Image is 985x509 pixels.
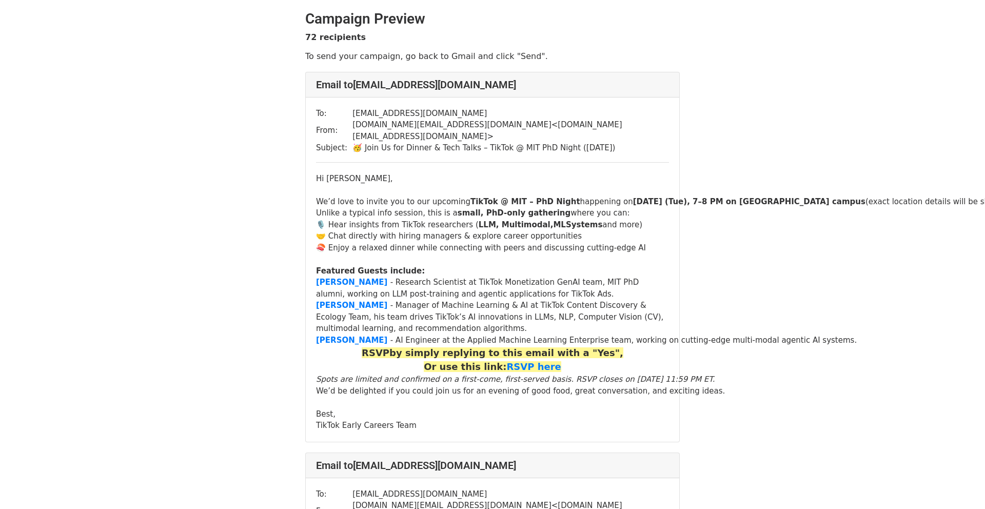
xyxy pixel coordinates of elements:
div: - AI Engineer at the Applied Machine Learning Enterprise team, working on cutting-edge multi-moda... [316,335,669,346]
td: 🥳 Join Us for Dinner & Tech Talks – TikTok @ MIT PhD Night ([DATE]) [352,142,669,154]
div: Unlike a typical info session, this is a where you can: [316,207,669,219]
strong: Or use this link: [424,361,506,372]
h4: Email to [EMAIL_ADDRESS][DOMAIN_NAME] [316,79,669,91]
p: To send your campaign, go back to Gmail and click "Send". [305,51,680,62]
td: [DOMAIN_NAME][EMAIL_ADDRESS][DOMAIN_NAME] < [DOMAIN_NAME][EMAIL_ADDRESS][DOMAIN_NAME] > [352,119,669,142]
strong: by simply replying to this email with a "Yes", [389,347,623,358]
strong: [DATE] (Tue), 7–8 PM on [GEOGRAPHIC_DATA] campus [633,197,865,206]
strong: , Multimodal, [496,220,554,229]
a: [PERSON_NAME] [316,336,387,345]
strong: 72 recipients [305,32,366,42]
td: To: [316,488,352,500]
td: [EMAIL_ADDRESS][DOMAIN_NAME] [352,488,669,500]
td: From: [316,119,352,142]
a: [PERSON_NAME] [316,301,387,310]
td: Subject: [316,142,352,154]
div: 🍣 Enjoy a relaxed dinner while connecting with peers and discussing cutting-edge AI [316,242,669,254]
strong: RSVP [362,347,389,358]
div: Hi [PERSON_NAME], [316,173,669,185]
td: To: [316,108,352,120]
div: 🤝 Chat directly with hiring managers & explore career opportunities [316,230,669,242]
td: [EMAIL_ADDRESS][DOMAIN_NAME] [352,108,669,120]
strong: ML [553,220,566,229]
h2: Campaign Preview [305,10,680,28]
strong: small, PhD-only gathering [458,208,570,218]
strong: TikTok @ MIT – PhD Night [470,197,580,206]
a: RSVP here [507,361,561,372]
em: Spots are limited and confirmed on a first-come, first-served basis. RSVP closes on [DATE] 11:59 ... [316,375,715,384]
h4: Email to [EMAIL_ADDRESS][DOMAIN_NAME] [316,459,669,472]
strong: Featured Guests include: [316,266,425,276]
strong: LLM [479,220,496,229]
a: [PERSON_NAME] [316,278,387,287]
div: We’d be delighted if you could join us for an evening of good food, great conversation, and excit... [316,385,669,397]
div: - Research Scientist at TikTok Monetization GenAI team, MIT PhD alumni, working on LLM post-train... [316,277,669,300]
div: Best, [316,397,669,420]
div: - Manager of Machine Learning & AI at TikTok Content Discovery & Ecology Team, his team drives Ti... [316,300,669,335]
div: TikTok Early Careers Team [316,420,669,432]
strong: Systems [566,220,602,229]
div: We’d love to invite you to our upcoming happening on (exact location details will be shared in fi... [316,196,669,208]
div: 🎙️ Hear insights from TikTok researchers ( and more) [316,219,669,231]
